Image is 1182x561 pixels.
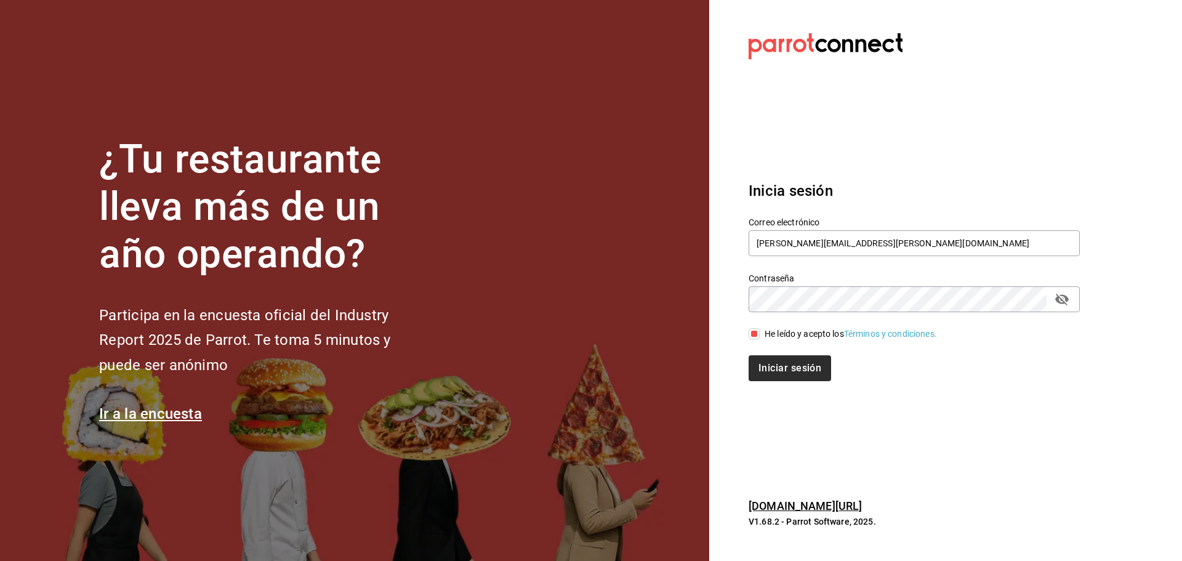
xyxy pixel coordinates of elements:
h1: ¿Tu restaurante lleva más de un año operando? [99,136,432,278]
label: Correo electrónico [749,218,1080,227]
a: Términos y condiciones. [844,329,937,339]
a: [DOMAIN_NAME][URL] [749,499,862,512]
h2: Participa en la encuesta oficial del Industry Report 2025 de Parrot. Te toma 5 minutos y puede se... [99,303,432,378]
a: Ir a la encuesta [99,405,202,422]
button: Iniciar sesión [749,355,831,381]
button: passwordField [1051,289,1072,310]
h3: Inicia sesión [749,180,1080,202]
div: He leído y acepto los [765,328,937,341]
input: Ingresa tu correo electrónico [749,230,1080,256]
label: Contraseña [749,274,1080,283]
p: V1.68.2 - Parrot Software, 2025. [749,515,1080,528]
